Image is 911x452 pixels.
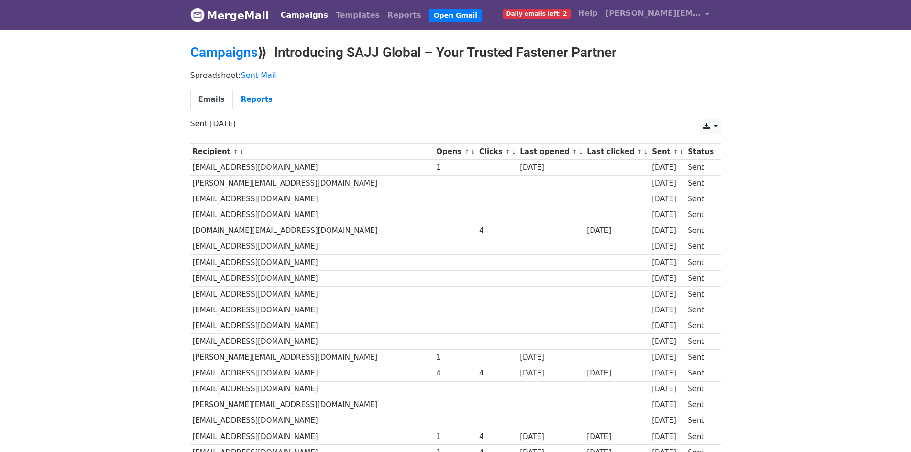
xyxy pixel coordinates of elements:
[190,413,434,429] td: [EMAIL_ADDRESS][DOMAIN_NAME]
[479,368,516,379] div: 4
[190,286,434,302] td: [EMAIL_ADDRESS][DOMAIN_NAME]
[572,148,577,155] a: ↑
[652,399,683,410] div: [DATE]
[637,148,642,155] a: ↑
[685,302,716,318] td: Sent
[643,148,648,155] a: ↓
[652,225,683,236] div: [DATE]
[436,431,474,442] div: 1
[190,381,434,397] td: [EMAIL_ADDRESS][DOMAIN_NAME]
[436,162,474,173] div: 1
[471,148,476,155] a: ↓
[685,350,716,365] td: Sent
[685,429,716,444] td: Sent
[505,148,510,155] a: ↑
[652,336,683,347] div: [DATE]
[652,194,683,205] div: [DATE]
[685,334,716,350] td: Sent
[520,162,582,173] div: [DATE]
[479,225,516,236] div: 4
[190,334,434,350] td: [EMAIL_ADDRESS][DOMAIN_NAME]
[652,352,683,363] div: [DATE]
[652,289,683,300] div: [DATE]
[464,148,470,155] a: ↑
[190,119,721,129] p: Sent [DATE]
[587,225,647,236] div: [DATE]
[685,223,716,239] td: Sent
[652,273,683,284] div: [DATE]
[685,365,716,381] td: Sent
[652,415,683,426] div: [DATE]
[190,223,434,239] td: [DOMAIN_NAME][EMAIL_ADDRESS][DOMAIN_NAME]
[685,144,716,160] th: Status
[190,318,434,334] td: [EMAIL_ADDRESS][DOMAIN_NAME]
[499,4,574,23] a: Daily emails left: 2
[190,176,434,191] td: [PERSON_NAME][EMAIL_ADDRESS][DOMAIN_NAME]
[587,368,647,379] div: [DATE]
[685,381,716,397] td: Sent
[190,44,721,61] h2: ⟫ Introducing SAJJ Global – Your Trusted Fastener Partner
[602,4,713,26] a: [PERSON_NAME][EMAIL_ADDRESS][DOMAIN_NAME]
[332,6,384,25] a: Templates
[436,368,474,379] div: 4
[190,8,205,22] img: MergeMail logo
[685,191,716,207] td: Sent
[190,5,269,25] a: MergeMail
[685,270,716,286] td: Sent
[477,144,517,160] th: Clicks
[652,241,683,252] div: [DATE]
[649,144,685,160] th: Sent
[652,162,683,173] div: [DATE]
[685,286,716,302] td: Sent
[190,365,434,381] td: [EMAIL_ADDRESS][DOMAIN_NAME]
[587,431,647,442] div: [DATE]
[479,431,516,442] div: 4
[517,144,584,160] th: Last opened
[652,305,683,316] div: [DATE]
[190,144,434,160] th: Recipient
[605,8,701,19] span: [PERSON_NAME][EMAIL_ADDRESS][DOMAIN_NAME]
[190,350,434,365] td: [PERSON_NAME][EMAIL_ADDRESS][DOMAIN_NAME]
[652,384,683,395] div: [DATE]
[520,368,582,379] div: [DATE]
[190,239,434,254] td: [EMAIL_ADDRESS][DOMAIN_NAME]
[685,239,716,254] td: Sent
[233,148,238,155] a: ↑
[652,320,683,331] div: [DATE]
[520,431,582,442] div: [DATE]
[277,6,332,25] a: Campaigns
[652,178,683,189] div: [DATE]
[384,6,425,25] a: Reports
[511,148,516,155] a: ↓
[190,207,434,223] td: [EMAIL_ADDRESS][DOMAIN_NAME]
[585,144,650,160] th: Last clicked
[190,44,258,60] a: Campaigns
[241,71,276,80] a: Sent Mail
[503,9,571,19] span: Daily emails left: 2
[652,431,683,442] div: [DATE]
[233,90,281,110] a: Reports
[190,70,721,80] p: Spreadsheet:
[190,90,233,110] a: Emails
[685,160,716,176] td: Sent
[673,148,678,155] a: ↑
[578,148,583,155] a: ↓
[190,160,434,176] td: [EMAIL_ADDRESS][DOMAIN_NAME]
[685,413,716,429] td: Sent
[429,9,482,22] a: Open Gmail
[190,302,434,318] td: [EMAIL_ADDRESS][DOMAIN_NAME]
[190,429,434,444] td: [EMAIL_ADDRESS][DOMAIN_NAME]
[434,144,477,160] th: Opens
[685,318,716,334] td: Sent
[685,254,716,270] td: Sent
[574,4,602,23] a: Help
[685,207,716,223] td: Sent
[685,397,716,413] td: Sent
[190,254,434,270] td: [EMAIL_ADDRESS][DOMAIN_NAME]
[520,352,582,363] div: [DATE]
[652,368,683,379] div: [DATE]
[190,397,434,413] td: [PERSON_NAME][EMAIL_ADDRESS][DOMAIN_NAME]
[436,352,474,363] div: 1
[652,257,683,268] div: [DATE]
[239,148,244,155] a: ↓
